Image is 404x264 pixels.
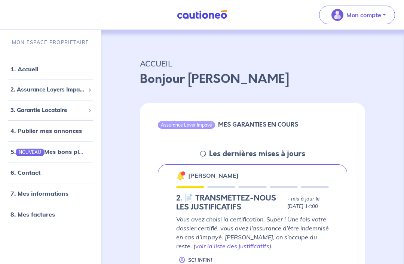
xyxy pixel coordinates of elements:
[3,207,98,222] div: 8. Mes factures
[176,215,329,251] p: Vous avez choisi la certification. Super ! Une fois votre dossier certifié, vous avez l’assurance...
[188,171,239,180] p: [PERSON_NAME]
[331,9,343,21] img: illu_account_valid_menu.svg
[209,149,305,158] h5: Les dernières mises à jours
[3,144,98,159] div: 5.NOUVEAUMes bons plans
[10,148,89,155] a: 5.NOUVEAUMes bons plans
[346,10,381,19] p: Mon compte
[174,10,230,19] img: Cautioneo
[158,121,215,128] div: Assurance Loyer Impayé
[10,65,38,73] a: 1. Accueil
[287,195,329,210] p: - mis à jour le [DATE] 14:00
[188,257,212,264] p: SCI INFINI
[218,121,298,128] h6: MES GARANTIES EN COURS
[140,70,365,88] p: Bonjour [PERSON_NAME]
[3,165,98,180] div: 6. Contact
[140,57,365,70] p: ACCUEIL
[10,169,40,176] a: 6. Contact
[10,211,55,218] a: 8. Mes factures
[176,171,185,180] img: 🔔
[3,123,98,138] div: 4. Publier mes annonces
[3,62,98,77] div: 1. Accueil
[195,242,269,250] a: voir la liste des justificatifs
[176,194,329,212] div: state: DOCUMENTS-IN-PENDING, Context: MORE-THAN-6-MONTHS,CHOOSE-CERTIFICATE,ALONE,LESSOR-DOCUMENTS
[3,103,98,118] div: 3. Garantie Locataire
[10,127,82,134] a: 4. Publier mes annonces
[176,194,284,212] h5: 2.︎ 📄 TRANSMETTEZ-NOUS LES JUSTIFICATIFS
[3,83,98,97] div: 2. Assurance Loyers Impayés
[10,106,85,115] span: 3. Garantie Locataire
[10,86,85,94] span: 2. Assurance Loyers Impayés
[319,6,395,24] button: illu_account_valid_menu.svgMon compte
[12,39,89,46] p: MON ESPACE PROPRIÉTAIRE
[10,190,68,197] a: 7. Mes informations
[3,186,98,201] div: 7. Mes informations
